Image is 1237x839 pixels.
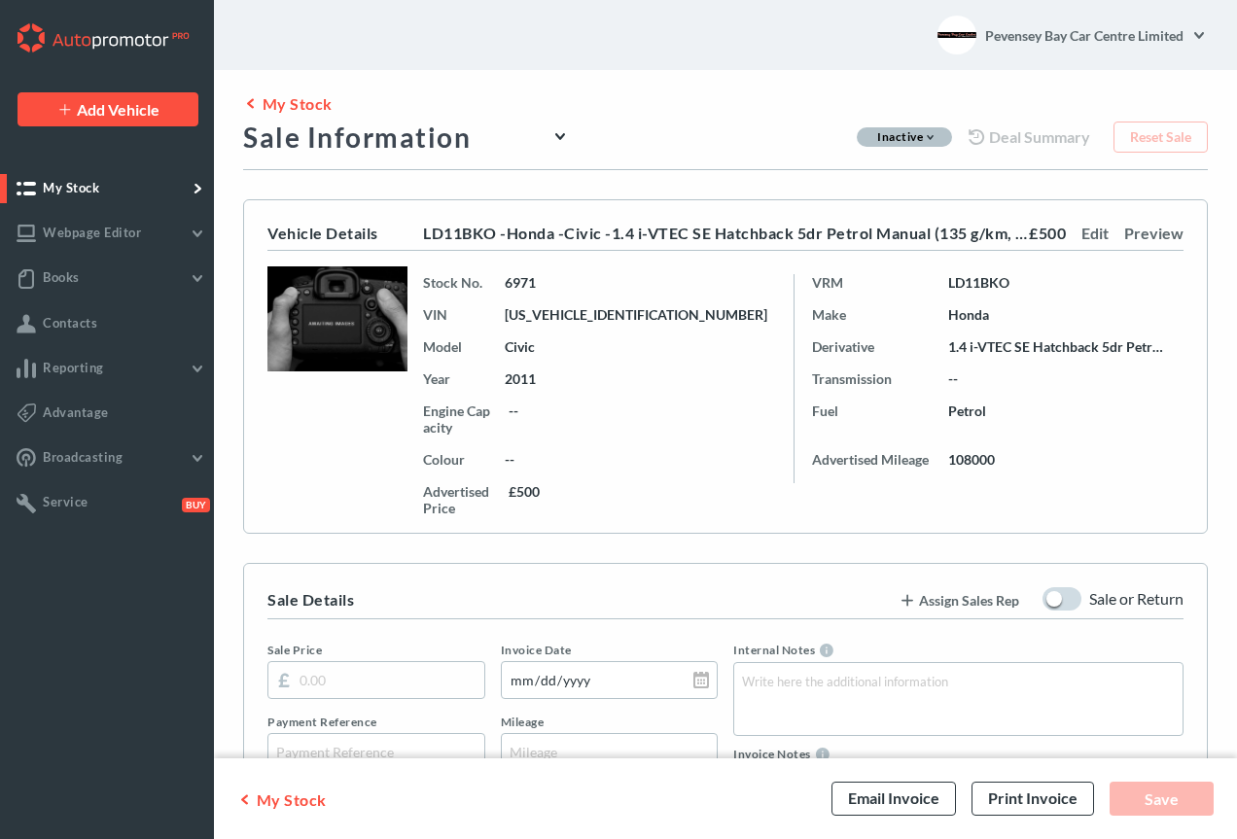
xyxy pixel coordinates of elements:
[972,782,1094,816] div: Print Invoice
[505,338,535,355] span: Civic
[900,590,1019,609] span: Assign Sales Rep
[267,224,378,242] div: Vehicle Details
[831,782,956,816] div: Email Invoice
[1081,224,1109,242] a: Edit
[857,127,952,147] div: Inactive
[243,94,333,115] a: My Stock
[423,402,493,436] span: Engine Capacity
[948,370,958,387] span: --
[612,224,1030,242] span: 1.4 i-VTEC SE Hatchback 5dr Petrol Manual (135 g/km, 98 bhp) -
[501,661,719,699] input: dd/mm/yyyy
[812,451,933,468] span: Advertised Mileage
[812,370,933,387] span: Transmission
[423,274,489,291] span: Stock No.
[43,225,141,240] span: Webpage Editor
[43,360,104,375] span: Reporting
[505,451,514,468] span: --
[812,338,933,355] span: Derivative
[43,180,99,195] span: My Stock
[1089,587,1184,611] div: Sale or Return
[423,451,489,468] span: Colour
[423,306,489,323] span: VIN
[948,274,1009,291] span: LD11BKO
[43,404,109,420] span: Advantage
[423,224,507,242] span: LD11BKO -
[43,315,97,331] span: Contacts
[43,494,88,509] span: Service
[948,451,995,468] span: 108000
[812,274,933,291] span: VRM
[43,269,80,285] span: Books
[267,643,485,657] label: Sale Price
[423,338,489,355] span: Model
[182,498,210,512] span: Buy
[984,16,1208,54] a: Pevensey Bay Car Centre Limited
[501,715,719,729] label: Mileage
[178,496,206,511] button: Buy
[948,338,1166,355] span: 1.4 i-VTEC SE Hatchback 5dr Petrol Manual (135 g/km, 98 bhp)
[509,402,518,436] span: --
[564,224,612,242] span: Civic -
[1124,224,1184,242] a: Preview
[267,661,485,699] input: 0.00
[423,370,489,387] span: Year
[267,715,485,729] label: Payment Reference
[18,92,198,126] a: Add Vehicle
[509,483,540,516] span: £500
[1029,224,1066,242] span: £500
[267,590,354,609] div: Sale Details
[505,306,767,323] span: SHHFK1740BU003652
[423,483,493,516] span: Advertised Price
[237,790,327,811] a: My Stock
[733,643,815,658] span: Internal Notes
[812,402,933,436] span: Fuel
[948,306,989,323] span: Honda
[267,266,407,371] img: vehicle img
[733,747,811,762] span: Invoice Notes
[267,733,485,771] input: Payment Reference
[43,449,123,465] span: Broadcasting
[505,370,536,387] span: 2011
[501,733,719,771] input: Mileage
[77,100,159,119] span: Add Vehicle
[507,224,565,242] span: Honda -
[501,643,719,657] label: Invoice Date
[812,306,933,323] span: Make
[505,274,536,291] span: 6971
[243,121,568,154] div: Sale Information
[948,402,986,436] span: Petrol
